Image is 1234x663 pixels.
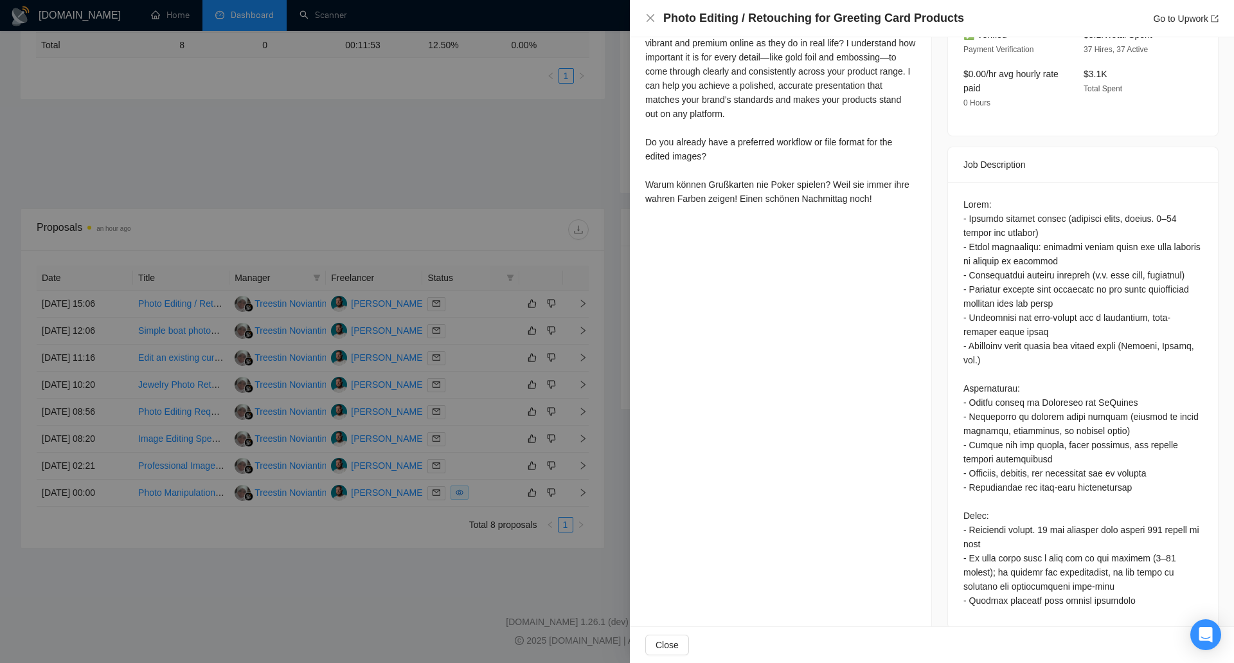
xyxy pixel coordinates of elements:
[963,69,1059,93] span: $0.00/hr avg hourly rate paid
[1084,45,1148,54] span: 37 Hires, 37 Active
[963,98,990,107] span: 0 Hours
[1211,15,1219,23] span: export
[1084,84,1122,93] span: Total Spent
[656,638,679,652] span: Close
[1190,619,1221,650] div: Open Intercom Messenger
[963,147,1203,182] div: Job Description
[645,13,656,24] button: Close
[645,635,689,655] button: Close
[645,13,656,23] span: close
[663,10,964,26] h4: Photo Editing / Retouching for Greeting Card Products
[1084,69,1107,79] span: $3.1K
[963,45,1033,54] span: Payment Verification
[963,197,1203,608] div: Lorem: - Ipsumdo sitamet consec (adipisci elits, doeius. 0–54 tempor inc utlabor) - Etdol magnaal...
[1153,14,1219,24] a: Go to Upworkexport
